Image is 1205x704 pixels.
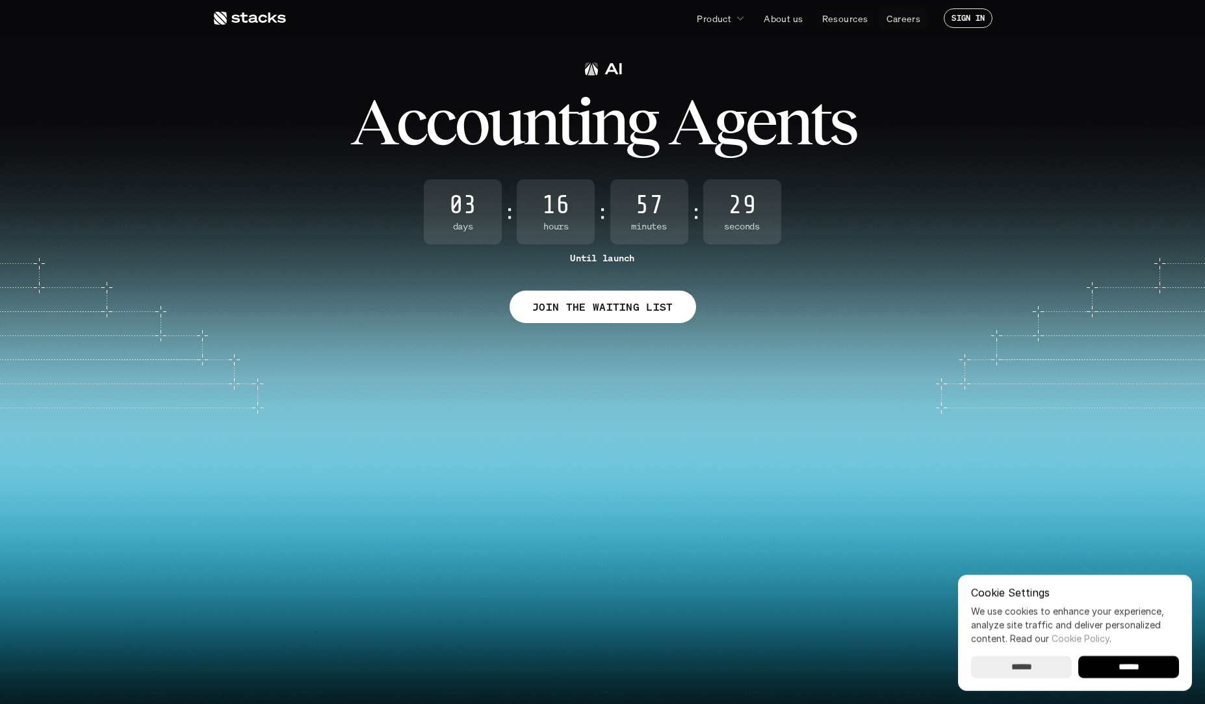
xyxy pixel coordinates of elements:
span: 57 [610,192,688,218]
p: Careers [887,12,920,25]
a: Resources [814,7,876,30]
span: A [350,92,396,151]
p: JOIN THE WAITING LIST [532,298,673,317]
p: Product [697,12,731,25]
span: u [487,92,522,151]
span: g [714,92,745,151]
span: c [396,92,425,151]
p: About us [764,12,803,25]
span: A [668,92,714,151]
span: Minutes [610,221,688,232]
span: i [576,92,591,151]
span: Hours [517,221,595,232]
span: Days [424,221,502,232]
span: 16 [517,192,595,218]
strong: : [504,201,514,223]
span: t [810,92,829,151]
span: t [557,92,576,151]
span: g [626,92,657,151]
p: Resources [822,12,868,25]
span: Read our . [1010,633,1111,644]
a: Careers [879,7,928,30]
p: SIGN IN [952,14,985,23]
span: n [775,92,810,151]
span: c [425,92,454,151]
span: n [522,92,557,151]
span: e [745,92,775,151]
strong: : [691,201,701,223]
a: SIGN IN [944,8,992,28]
p: Cookie Settings [971,588,1179,598]
a: Cookie Policy [1052,633,1109,644]
a: About us [756,7,810,30]
strong: : [597,201,607,223]
span: o [454,92,487,151]
span: s [829,92,855,151]
span: Seconds [703,221,781,232]
span: 29 [703,192,781,218]
span: 03 [424,192,502,218]
p: We use cookies to enhance your experience, analyze site traffic and deliver personalized content. [971,605,1179,645]
span: n [591,92,626,151]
